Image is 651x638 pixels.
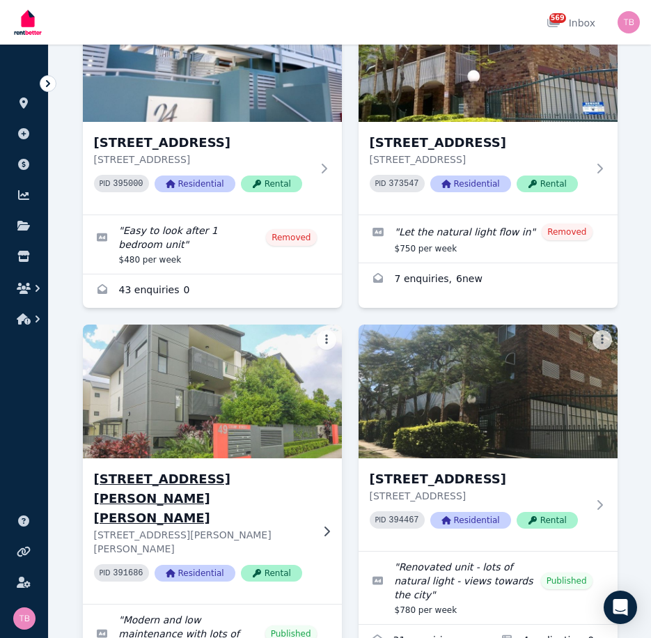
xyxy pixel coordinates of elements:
[375,180,386,187] small: PID
[113,179,143,189] code: 395000
[430,512,511,529] span: Residential
[370,489,587,503] p: [STREET_ADDRESS]
[94,133,311,153] h3: [STREET_ADDRESS]
[517,512,578,529] span: Rental
[83,325,342,604] a: 13/49 Crump St, Holland Park West[STREET_ADDRESS][PERSON_NAME][PERSON_NAME][STREET_ADDRESS][PERSO...
[11,5,45,40] img: RentBetter
[547,16,595,30] div: Inbox
[241,565,302,582] span: Rental
[593,330,612,350] button: More options
[359,263,618,297] a: Enquiries for 11/16 Lamington St, New Farm
[517,176,578,192] span: Rental
[359,215,618,263] a: Edit listing: Let the natural light flow in
[389,515,418,525] code: 394467
[113,568,143,578] code: 391686
[604,591,637,624] div: Open Intercom Messenger
[618,11,640,33] img: Tracy Barrett
[76,321,348,462] img: 13/49 Crump St, Holland Park West
[430,176,511,192] span: Residential
[83,274,342,308] a: Enquiries for 10/24 Welsby St, New Farm
[370,153,587,166] p: [STREET_ADDRESS]
[94,153,311,166] p: [STREET_ADDRESS]
[241,176,302,192] span: Rental
[100,180,111,187] small: PID
[549,13,566,23] span: 569
[83,215,342,274] a: Edit listing: Easy to look after 1 bedroom unit
[100,569,111,577] small: PID
[317,330,336,350] button: More options
[155,565,235,582] span: Residential
[359,325,618,551] a: 20 Lamington St, New Farm[STREET_ADDRESS][STREET_ADDRESS]PID 394467ResidentialRental
[155,176,235,192] span: Residential
[13,607,36,630] img: Tracy Barrett
[94,469,311,528] h3: [STREET_ADDRESS][PERSON_NAME][PERSON_NAME]
[359,325,618,458] img: 20 Lamington St, New Farm
[370,133,587,153] h3: [STREET_ADDRESS]
[370,469,587,489] h3: [STREET_ADDRESS]
[359,552,618,624] a: Edit listing: Renovated unit - lots of natural light - views towards the city
[375,516,386,524] small: PID
[389,179,418,189] code: 373547
[94,528,311,556] p: [STREET_ADDRESS][PERSON_NAME][PERSON_NAME]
